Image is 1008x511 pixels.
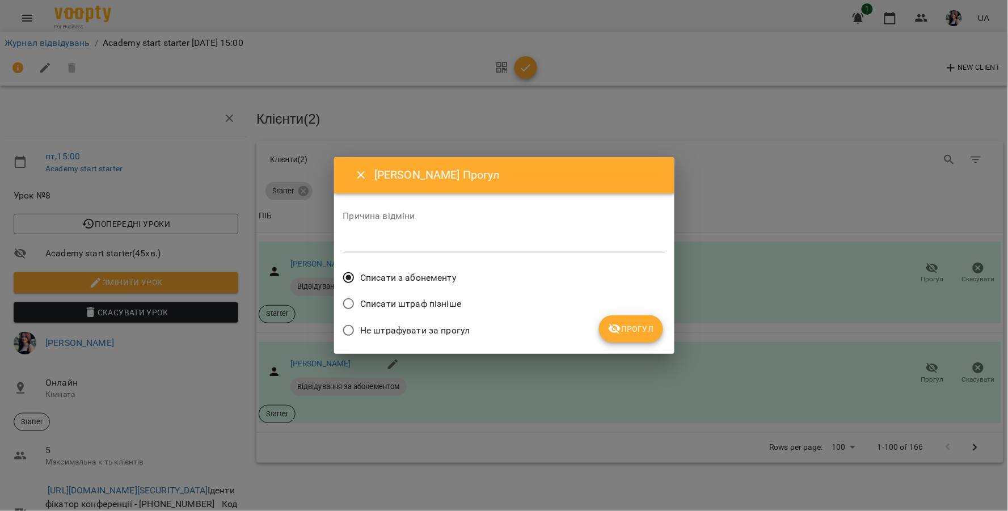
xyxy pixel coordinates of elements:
span: Прогул [608,322,654,336]
button: Прогул [599,315,663,343]
button: Close [348,162,375,189]
label: Причина відміни [343,212,665,221]
span: Не штрафувати за прогул [360,324,470,337]
h6: [PERSON_NAME] Прогул [374,166,660,184]
span: Списати штраф пізніше [360,297,461,311]
span: Списати з абонементу [360,271,456,285]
